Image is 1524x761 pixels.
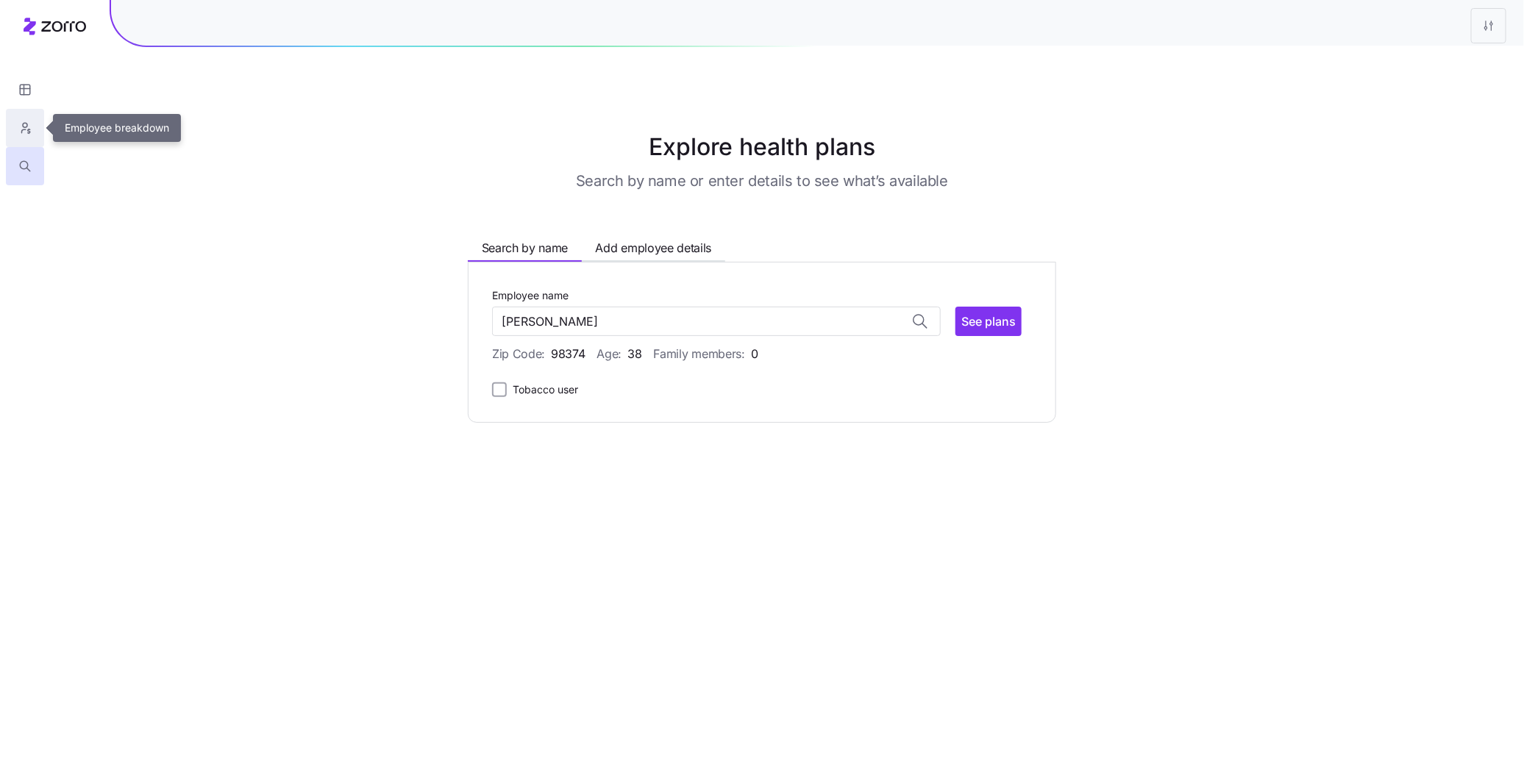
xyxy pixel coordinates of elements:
span: 38 [627,345,641,363]
span: 98374 [551,345,585,363]
label: Tobacco user [507,381,578,399]
span: Zip Code: [492,345,585,363]
h1: Explore health plans [397,129,1127,165]
h3: Search by name or enter details to see what’s available [576,171,948,191]
span: Age: [597,345,642,363]
span: Add employee details [596,239,712,257]
span: 0 [751,345,758,363]
span: See plans [961,312,1016,330]
span: Family members: [654,345,758,363]
span: Search by name [482,239,569,257]
input: Add employee name [492,307,941,336]
label: Employee name [492,287,569,304]
button: See plans [955,307,1022,336]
